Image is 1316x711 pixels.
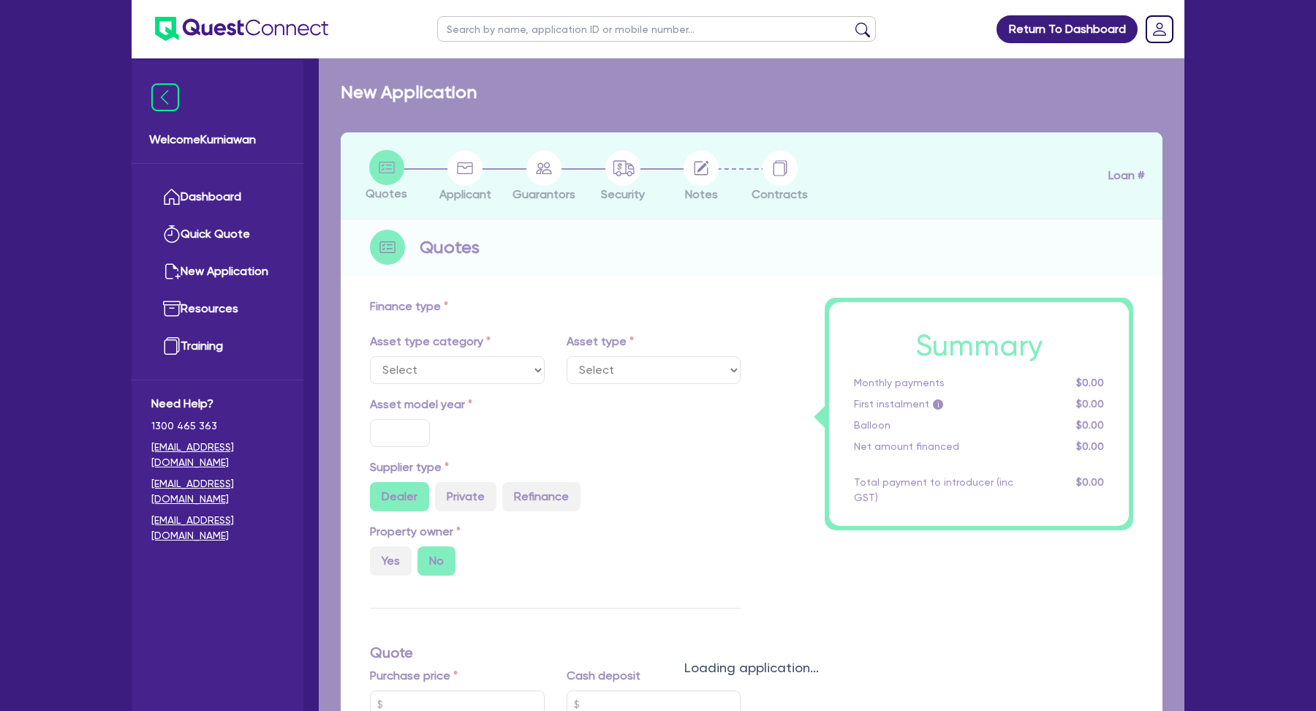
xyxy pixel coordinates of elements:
[151,178,284,216] a: Dashboard
[163,225,181,243] img: quick-quote
[151,328,284,365] a: Training
[151,440,284,470] a: [EMAIL_ADDRESS][DOMAIN_NAME]
[149,131,286,148] span: Welcome Kurniawan
[151,216,284,253] a: Quick Quote
[151,253,284,290] a: New Application
[151,418,284,434] span: 1300 465 363
[151,513,284,543] a: [EMAIL_ADDRESS][DOMAIN_NAME]
[1141,10,1179,48] a: Dropdown toggle
[437,16,876,42] input: Search by name, application ID or mobile number...
[163,263,181,280] img: new-application
[151,290,284,328] a: Resources
[151,83,179,111] img: icon-menu-close
[151,395,284,413] span: Need Help?
[163,337,181,355] img: training
[155,17,328,41] img: quest-connect-logo-blue
[151,476,284,507] a: [EMAIL_ADDRESS][DOMAIN_NAME]
[319,658,1184,677] div: Loading application...
[163,300,181,317] img: resources
[997,15,1138,43] a: Return To Dashboard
